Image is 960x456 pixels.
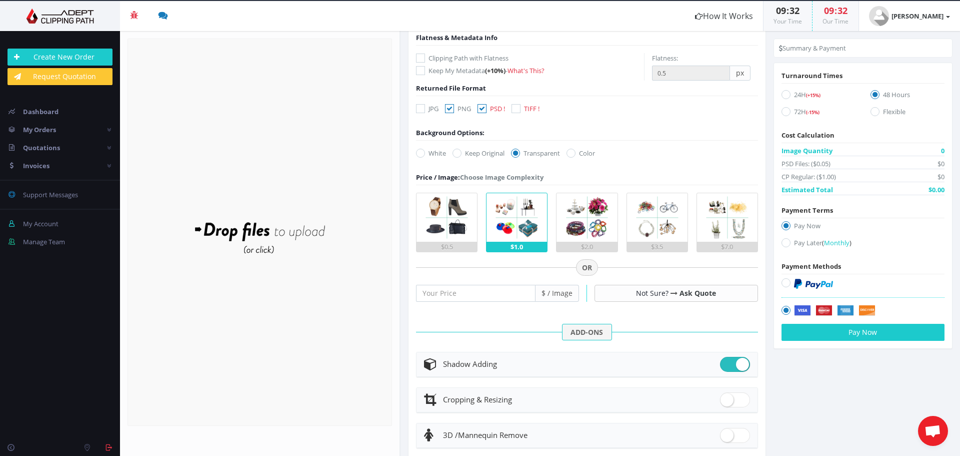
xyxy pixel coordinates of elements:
span: Estimated Total [781,185,833,195]
label: 24H [781,90,855,103]
div: $1.0 [486,242,547,252]
span: My Account [23,219,58,228]
span: Turnaround Times [781,71,842,80]
span: 09 [776,5,786,17]
span: 3D / [443,430,458,440]
label: PNG [445,104,471,114]
span: $0 [937,172,944,182]
span: 09 [824,5,834,17]
span: Payment Terms [781,206,833,215]
span: My Orders [23,125,56,134]
label: Pay Later [781,238,944,251]
span: CP Regular: ($1.00) [781,172,836,182]
label: Keep Original [452,148,504,158]
a: How It Works [685,1,763,31]
label: 48 Hours [870,90,944,103]
span: Cost Calculation [781,131,834,140]
div: $3.5 [627,242,687,252]
label: White [416,148,446,158]
button: Pay Now [781,324,944,341]
span: $ / Image [535,285,579,302]
span: PSD ! [490,104,505,113]
span: (+15%) [806,92,820,99]
a: [PERSON_NAME] [859,1,960,31]
a: (Monthly) [822,238,851,247]
span: Returned File Format [416,84,486,93]
a: What's This? [507,66,544,75]
span: Dashboard [23,107,58,116]
span: $0.00 [928,185,944,195]
strong: [PERSON_NAME] [891,12,943,21]
span: TIFF ! [524,104,539,113]
a: Create New Order [7,49,112,66]
img: 4.png [633,193,681,242]
span: : [786,5,789,17]
span: Manage Team [23,237,65,246]
div: $2.0 [556,242,617,252]
span: (+10%) [485,66,505,75]
span: Mannequin Remove [443,430,527,440]
label: Pay Now [781,221,944,234]
img: 2.png [492,193,541,242]
img: 3.png [563,193,611,242]
span: PSD Files: ($0.05) [781,159,830,169]
span: Quotations [23,143,60,152]
a: (+15%) [806,90,820,99]
span: Shadow Adding [443,359,497,369]
span: 32 [837,5,847,17]
span: Not Sure? [636,288,668,298]
a: Request Quotation [7,68,112,85]
small: Your Time [773,17,802,26]
label: Keep My Metadata - [416,66,644,76]
label: 72H [781,107,855,120]
div: Choose Image Complexity [416,172,543,182]
span: Cropping & Resizing [443,394,512,404]
span: Payment Methods [781,262,841,271]
img: PayPal [794,279,833,289]
span: Support Messages [23,190,78,199]
small: Our Time [822,17,848,26]
label: Color [566,148,595,158]
span: $0 [937,159,944,169]
input: Your Price [416,285,535,302]
span: Image Quantity [781,146,832,156]
span: Flatness & Metadata Info [416,33,497,42]
img: Securely by Stripe [794,305,875,316]
label: JPG [416,104,438,114]
img: 1.png [422,193,471,242]
span: 32 [789,5,799,17]
img: user_default.jpg [869,6,889,26]
label: Clipping Path with Flatness [416,53,644,63]
div: Background Options: [416,128,484,138]
label: Transparent [511,148,560,158]
a: (-15%) [806,107,819,116]
div: $0.5 [416,242,477,252]
span: : [834,5,837,17]
span: ADD-ONS [562,324,612,341]
span: px [730,66,750,81]
img: 5.png [703,193,751,242]
img: Adept Graphics [7,9,112,24]
span: Monthly [824,238,849,247]
label: Flatness: [652,53,678,63]
span: Invoices [23,161,49,170]
div: $7.0 [697,242,757,252]
div: Åben chat [918,416,948,446]
label: Flexible [870,107,944,120]
span: 0 [941,146,944,156]
li: Summary & Payment [779,43,846,53]
span: (-15%) [806,109,819,116]
span: Price / Image: [416,173,460,182]
span: OR [576,259,598,276]
a: Ask Quote [679,288,716,298]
